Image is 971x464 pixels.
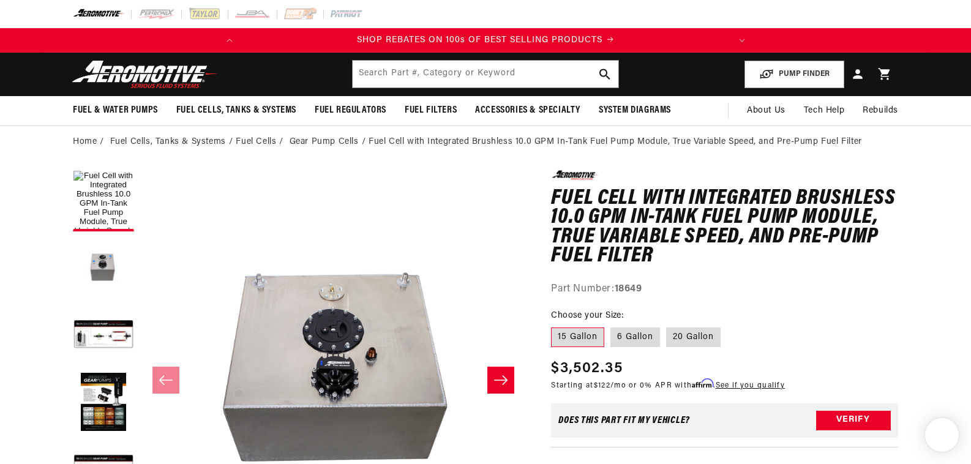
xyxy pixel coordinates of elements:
[590,96,680,125] summary: System Diagrams
[73,372,134,433] button: Load image 4 in gallery view
[73,305,134,366] button: Load image 3 in gallery view
[466,96,590,125] summary: Accessories & Specialty
[591,61,618,88] button: search button
[816,411,891,430] button: Verify
[730,28,754,53] button: Translation missing: en.sections.announcements.next_announcement
[369,135,862,149] li: Fuel Cell with Integrated Brushless 10.0 GPM In-Tank Fuel Pump Module, True Variable Speed, and P...
[551,189,898,266] h1: Fuel Cell with Integrated Brushless 10.0 GPM In-Tank Fuel Pump Module, True Variable Speed, and P...
[405,104,457,117] span: Fuel Filters
[236,135,287,149] li: Fuel Cells
[73,104,158,117] span: Fuel & Water Pumps
[804,104,844,118] span: Tech Help
[795,96,853,125] summary: Tech Help
[853,96,907,125] summary: Rebuilds
[176,104,296,117] span: Fuel Cells, Tanks & Systems
[738,96,795,125] a: About Us
[594,382,610,389] span: $122
[551,282,898,297] div: Part Number:
[863,104,898,118] span: Rebuilds
[42,28,929,53] slideshow-component: Translation missing: en.sections.announcements.announcement_bar
[64,96,167,125] summary: Fuel & Water Pumps
[551,357,623,380] span: $3,502.35
[747,106,785,115] span: About Us
[692,379,713,388] span: Affirm
[353,61,618,88] input: Search by Part Number, Category or Keyword
[110,135,236,149] li: Fuel Cells, Tanks & Systems
[242,34,730,47] div: 1 of 2
[167,96,306,125] summary: Fuel Cells, Tanks & Systems
[551,380,785,391] p: Starting at /mo or 0% APR with .
[716,382,785,389] a: See if you qualify - Learn more about Affirm Financing (opens in modal)
[744,61,844,88] button: PUMP FINDER
[357,36,602,45] span: SHOP REBATES ON 100s OF BEST SELLING PRODUCTS
[73,135,97,149] a: Home
[551,327,604,347] label: 15 Gallon
[475,104,580,117] span: Accessories & Specialty
[73,135,898,149] nav: breadcrumbs
[73,170,134,231] button: Load image 1 in gallery view
[217,28,242,53] button: Translation missing: en.sections.announcements.previous_announcement
[306,96,396,125] summary: Fuel Regulators
[599,104,671,117] span: System Diagrams
[487,367,514,394] button: Slide right
[69,60,222,89] img: Aeromotive
[152,367,179,394] button: Slide left
[73,238,134,299] button: Load image 2 in gallery view
[615,284,642,294] strong: 18649
[242,34,730,47] div: Announcement
[396,96,466,125] summary: Fuel Filters
[558,416,690,425] div: Does This part fit My vehicle?
[551,309,624,322] legend: Choose your Size:
[610,327,660,347] label: 6 Gallon
[290,135,359,149] a: Gear Pump Cells
[666,327,721,347] label: 20 Gallon
[242,34,730,47] a: SHOP REBATES ON 100s OF BEST SELLING PRODUCTS
[315,104,386,117] span: Fuel Regulators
